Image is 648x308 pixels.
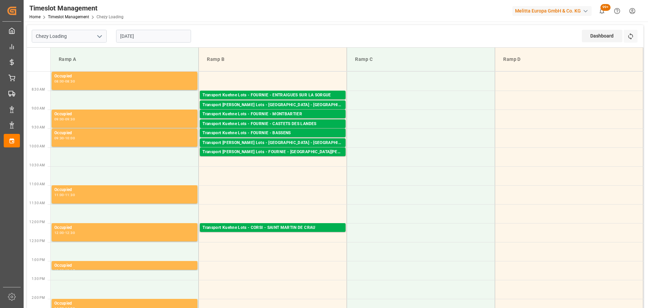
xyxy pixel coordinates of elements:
[512,4,594,17] button: Melitta Europa GmbH & Co. KG
[54,111,195,118] div: Occupied
[202,130,343,137] div: Transport Kuehne Lots - FOURNIE - BASSENS
[54,73,195,80] div: Occupied
[64,231,65,234] div: -
[65,269,75,272] div: 13:15
[582,30,622,42] div: Dashboard
[32,106,45,110] span: 9:00 AM
[64,137,65,140] div: -
[65,193,75,196] div: 11:30
[116,30,191,43] input: DD-MM-YYYY
[352,53,489,66] div: Ramp C
[54,193,64,196] div: 11:00
[54,80,64,83] div: 08:00
[54,262,195,269] div: Occupied
[64,80,65,83] div: -
[29,144,45,148] span: 10:00 AM
[32,88,45,91] span: 8:30 AM
[32,296,45,300] span: 2:00 PM
[56,53,193,66] div: Ramp A
[54,231,64,234] div: 12:00
[501,53,638,66] div: Ramp D
[29,163,45,167] span: 10:30 AM
[54,224,195,231] div: Occupied
[54,137,64,140] div: 09:30
[204,53,341,66] div: Ramp B
[32,30,107,43] input: Type to search/select
[29,15,40,19] a: Home
[202,137,343,142] div: Pallets: 4,TU: ,City: [GEOGRAPHIC_DATA],Arrival: [DATE] 00:00:00
[65,231,75,234] div: 12:30
[202,121,343,127] div: Transport Kuehne Lots - FOURNIE - CASTETS DES LANDES
[202,102,343,109] div: Transport [PERSON_NAME] Lots - [GEOGRAPHIC_DATA] - [GEOGRAPHIC_DATA]
[202,156,343,161] div: Pallets: ,TU: 25,City: [GEOGRAPHIC_DATA][PERSON_NAME],Arrival: [DATE] 00:00:00
[512,6,592,16] div: Melitta Europa GmbH & Co. KG
[202,109,343,114] div: Pallets: ,TU: 195,City: [GEOGRAPHIC_DATA],Arrival: [DATE] 00:00:00
[54,300,195,307] div: Occupied
[600,4,611,11] span: 99+
[32,258,45,262] span: 1:00 PM
[29,220,45,224] span: 12:00 PM
[202,149,343,156] div: Transport [PERSON_NAME] Lots - FOURNIE - [GEOGRAPHIC_DATA][PERSON_NAME]
[202,146,343,152] div: Pallets: ,TU: 70,City: [GEOGRAPHIC_DATA],Arrival: [DATE] 00:00:00
[65,80,75,83] div: 08:30
[64,118,65,121] div: -
[54,130,195,137] div: Occupied
[65,137,75,140] div: 10:00
[202,99,343,104] div: Pallets: 2,TU: 337,City: [GEOGRAPHIC_DATA],Arrival: [DATE] 00:00:00
[29,201,45,205] span: 11:30 AM
[32,125,45,129] span: 9:30 AM
[94,31,104,42] button: open menu
[65,118,75,121] div: 09:30
[202,111,343,118] div: Transport Kuehne Lots - FOURNIE - MONTBARTIER
[29,182,45,186] span: 11:00 AM
[202,140,343,146] div: Transport [PERSON_NAME] Lots - [GEOGRAPHIC_DATA] - [GEOGRAPHIC_DATA]
[610,3,625,19] button: Help Center
[29,3,124,13] div: Timeslot Management
[64,193,65,196] div: -
[202,224,343,231] div: Transport Kuehne Lots - CORSI - SAINT MARTIN DE CRAU
[48,15,89,19] a: Timeslot Management
[202,118,343,123] div: Pallets: 3,TU: 56,City: MONTBARTIER,Arrival: [DATE] 00:00:00
[54,269,64,272] div: 13:00
[202,127,343,133] div: Pallets: 4,TU: ,City: CASTETS DES [PERSON_NAME],Arrival: [DATE] 00:00:00
[594,3,610,19] button: show 100 new notifications
[54,118,64,121] div: 09:00
[64,269,65,272] div: -
[202,92,343,99] div: Transport Kuehne Lots - FOURNIE - ENTRAIGUES SUR LA SORGUE
[29,239,45,243] span: 12:30 PM
[202,231,343,237] div: Pallets: ,TU: 39,City: [GEOGRAPHIC_DATA][PERSON_NAME],Arrival: [DATE] 00:00:00
[54,187,195,193] div: Occupied
[32,277,45,281] span: 1:30 PM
